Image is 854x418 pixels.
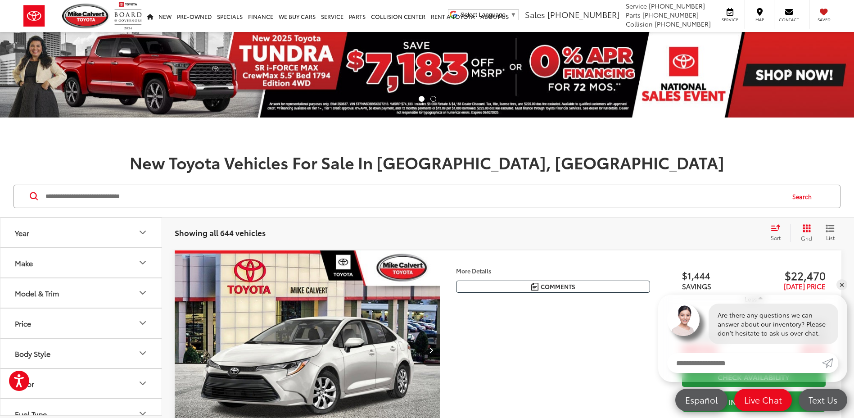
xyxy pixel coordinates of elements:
h4: More Details [456,268,650,274]
div: Body Style [15,349,50,358]
span: Map [750,17,769,23]
button: ColorColor [0,369,163,398]
span: Live Chat [740,394,786,405]
span: [PHONE_NUMBER] [649,1,705,10]
div: Make [137,257,148,268]
span: Saved [814,17,834,23]
span: Service [720,17,740,23]
span: Español [681,394,722,405]
div: Color [137,378,148,389]
div: Price [15,319,31,327]
button: List View [819,224,841,242]
span: Service [626,1,647,10]
span: SAVINGS [682,281,711,291]
button: Next image [422,334,440,366]
img: Mike Calvert Toyota [62,4,110,28]
a: Text Us [799,389,847,411]
div: Year [15,228,29,237]
button: Select sort value [766,224,791,242]
span: Sort [771,234,781,241]
span: Comments [541,282,575,291]
button: Grid View [791,224,819,242]
button: Less [741,291,768,307]
span: [PHONE_NUMBER] [655,19,711,28]
span: [DATE] PRICE [784,281,826,291]
button: Comments [456,281,650,293]
img: Comments [531,283,538,291]
button: YearYear [0,218,163,247]
span: List [826,234,835,241]
a: Submit [822,353,838,373]
span: Contact [779,17,799,23]
span: Showing all 644 vehicles [175,227,266,238]
a: Español [675,389,727,411]
span: [PHONE_NUMBER] [547,9,619,20]
span: Parts [626,10,641,19]
button: MakeMake [0,248,163,277]
div: Body Style [137,348,148,359]
button: Body StyleBody Style [0,339,163,368]
input: Search by Make, Model, or Keyword [45,186,784,207]
span: $1,444 [682,268,754,282]
div: Model & Trim [137,287,148,298]
span: Sales [525,9,545,20]
span: [PHONE_NUMBER] [642,10,699,19]
div: Make [15,259,33,267]
div: Year [137,227,148,238]
img: Agent profile photo [667,304,700,336]
button: Model & TrimModel & Trim [0,278,163,308]
span: Collision [626,19,653,28]
div: Model & Trim [15,289,59,297]
div: Are there any questions we can answer about our inventory? Please don't hesitate to ask us over c... [709,304,838,344]
button: Search [784,185,825,208]
a: Live Chat [734,389,792,411]
span: $22,470 [754,268,826,282]
div: Fuel Type [15,409,47,418]
span: ▼ [511,11,516,18]
span: Text Us [804,394,842,405]
div: Price [137,318,148,328]
span: Grid [801,234,812,242]
input: Enter your message [667,353,822,373]
button: PricePrice [0,309,163,338]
